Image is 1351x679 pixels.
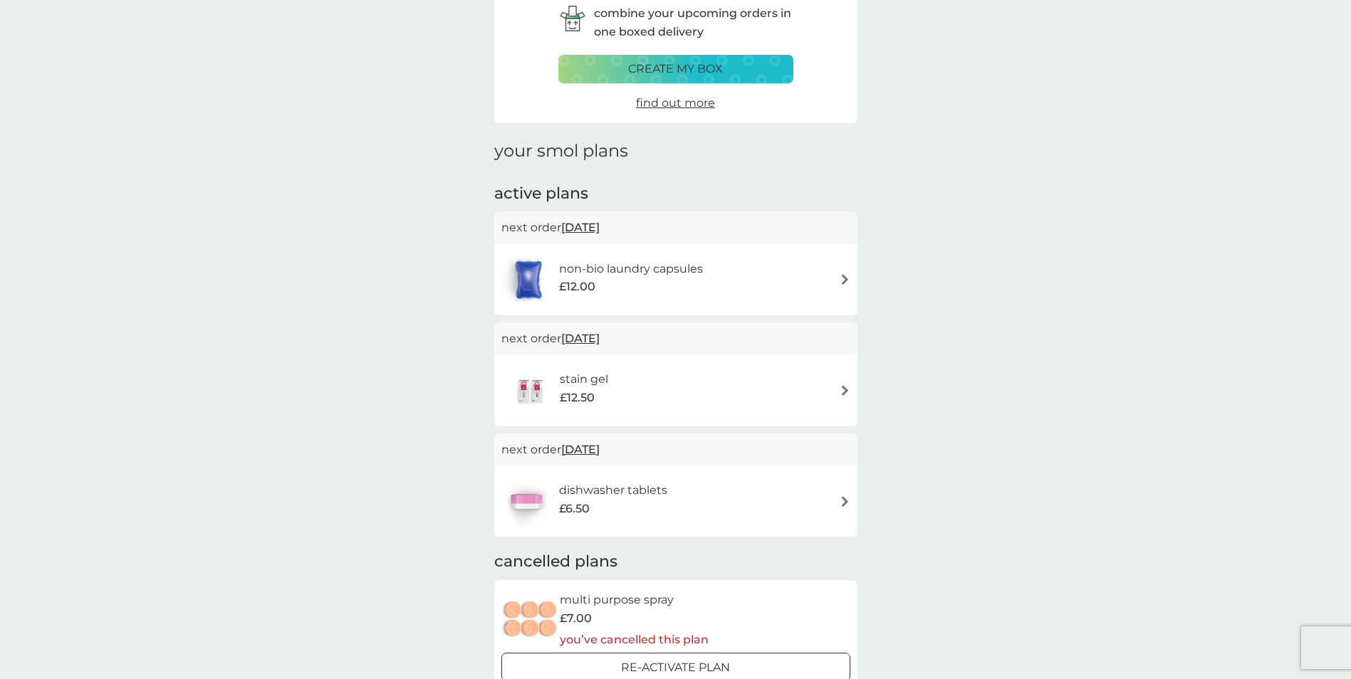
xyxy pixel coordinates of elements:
[559,500,590,518] span: £6.50
[628,60,723,78] p: create my box
[559,260,703,278] h6: non-bio laundry capsules
[636,94,715,112] a: find out more
[559,278,595,296] span: £12.00
[559,481,667,500] h6: dishwasher tablets
[501,255,555,305] img: non-bio laundry capsules
[561,214,600,241] span: [DATE]
[636,96,715,110] span: find out more
[560,370,608,389] h6: stain gel
[840,385,850,396] img: arrow right
[560,389,595,407] span: £12.50
[494,183,857,205] h2: active plans
[501,595,560,645] img: multi purpose spray
[560,609,592,628] span: £7.00
[621,658,730,677] p: Re-activate Plan
[560,631,709,649] p: you’ve cancelled this plan
[494,141,857,162] h1: your smol plans
[840,496,850,507] img: arrow right
[561,325,600,352] span: [DATE]
[501,330,850,348] p: next order
[501,476,551,526] img: dishwasher tablets
[558,55,793,83] button: create my box
[501,441,850,459] p: next order
[594,4,793,41] p: combine your upcoming orders in one boxed delivery
[560,591,709,609] h6: multi purpose spray
[501,366,560,416] img: stain gel
[840,274,850,285] img: arrow right
[561,436,600,463] span: [DATE]
[501,219,850,237] p: next order
[494,551,857,573] h2: cancelled plans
